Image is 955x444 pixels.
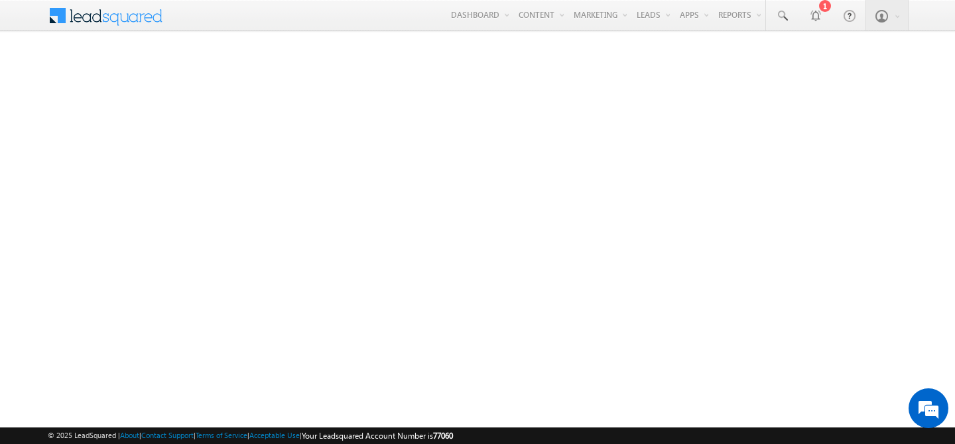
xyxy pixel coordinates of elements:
[302,431,453,441] span: Your Leadsquared Account Number is
[249,431,300,439] a: Acceptable Use
[141,431,194,439] a: Contact Support
[196,431,247,439] a: Terms of Service
[433,431,453,441] span: 77060
[120,431,139,439] a: About
[48,429,453,442] span: © 2025 LeadSquared | | | | |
